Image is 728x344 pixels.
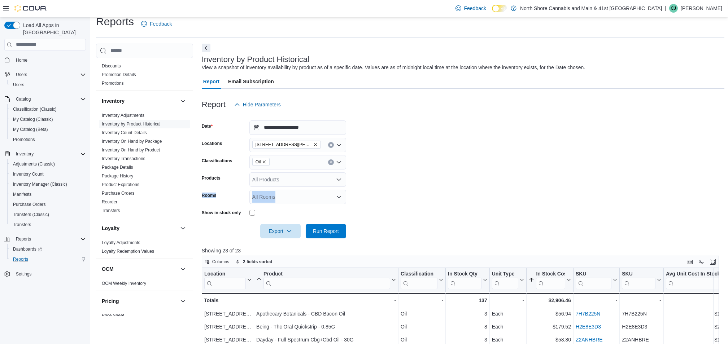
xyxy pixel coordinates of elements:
label: Locations [202,141,222,146]
span: Inventory [16,151,34,157]
h1: Reports [96,14,134,29]
span: Inventory by Product Historical [102,121,161,127]
div: $179.52 [529,322,571,331]
div: OCM [96,279,193,291]
a: Users [10,80,27,89]
div: 137 [448,296,487,305]
div: In Stock Cost [536,270,565,289]
div: Chris Jang [669,4,678,13]
a: Reorder [102,199,117,204]
button: Users [13,70,30,79]
div: Classification [401,270,437,277]
button: Run Report [306,224,346,238]
a: Promotion Details [102,72,136,77]
button: Remove Oil from selection in this group [262,160,266,164]
div: SKU URL [576,270,611,289]
span: Classification (Classic) [13,106,57,112]
span: Feedback [150,20,172,27]
span: Product Expirations [102,182,139,188]
span: Promotions [10,135,86,144]
span: Report [203,74,219,89]
button: Promotions [7,134,89,145]
div: Unit Type [492,270,519,289]
span: Price Sheet [102,313,124,318]
div: - [492,296,524,305]
button: Display options [697,257,706,266]
p: [PERSON_NAME] [681,4,722,13]
span: Settings [13,269,86,278]
button: Inventory Manager (Classic) [7,179,89,189]
a: Home [13,56,30,65]
span: Catalog [13,95,86,103]
label: Rooms [202,193,217,198]
div: Totals [204,296,252,305]
div: 3 [448,335,487,344]
div: Classification [401,270,437,289]
span: Oil [252,158,270,166]
span: Inventory Transactions [102,156,145,162]
a: Z2ANHBRE [576,337,603,343]
div: 8 [448,322,487,331]
span: Inventory On Hand by Product [102,147,160,153]
div: SKU [576,270,611,277]
div: Avg Unit Cost In Stock [666,270,724,289]
a: Discounts [102,63,121,69]
button: Classification (Classic) [7,104,89,114]
span: Run Report [313,228,339,235]
span: My Catalog (Classic) [13,116,53,122]
div: SKU [622,270,655,277]
input: Press the down key to open a popover containing a calendar. [249,120,346,135]
div: Oil [401,309,443,318]
a: My Catalog (Beta) [10,125,51,134]
button: Keyboard shortcuts [685,257,694,266]
span: Purchase Orders [10,200,86,209]
div: Each [492,322,524,331]
span: Reports [16,236,31,242]
button: Product [256,270,396,289]
span: Reports [13,256,28,262]
span: Inventory Count [10,170,86,178]
span: Adjustments (Classic) [13,161,55,167]
a: Transfers [102,208,120,213]
div: Location [204,270,246,277]
div: View a snapshot of inventory availability by product as of a specific date. Values are as of midn... [202,64,585,71]
span: Transfers (Classic) [10,210,86,219]
a: Transfers (Classic) [10,210,52,219]
a: Promotions [102,81,124,86]
button: Users [1,70,89,80]
button: Next [202,44,210,52]
label: Show in stock only [202,210,241,216]
button: Location [204,270,252,289]
button: Columns [202,257,232,266]
div: [STREET_ADDRESS][PERSON_NAME] [204,335,252,344]
a: Purchase Orders [10,200,49,209]
div: Unit Type [492,270,519,277]
button: Manifests [7,189,89,199]
button: Inventory [102,97,177,105]
span: Package History [102,173,133,179]
span: 1520 Barrow St. [252,141,321,149]
div: Discounts & Promotions [96,62,193,91]
span: OCM Weekly Inventory [102,281,146,286]
span: [STREET_ADDRESS][PERSON_NAME] [256,141,312,148]
span: Oil [256,158,261,166]
p: North Shore Cannabis and Main & 41st [GEOGRAPHIC_DATA] [520,4,662,13]
a: Inventory Transactions [102,156,145,161]
h3: Loyalty [102,225,119,232]
div: Inventory [96,111,193,218]
h3: Inventory [102,97,125,105]
p: | [665,4,666,13]
button: Home [1,55,89,65]
button: Hide Parameters [231,97,284,112]
a: 7H7B225N [576,311,601,317]
a: Package Details [102,165,133,170]
button: Pricing [102,297,177,305]
div: Oil [401,322,443,331]
button: Catalog [1,94,89,104]
span: My Catalog (Beta) [10,125,86,134]
div: $56.94 [529,309,571,318]
span: Users [16,72,27,78]
label: Products [202,175,221,181]
a: Inventory Count [10,170,47,178]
